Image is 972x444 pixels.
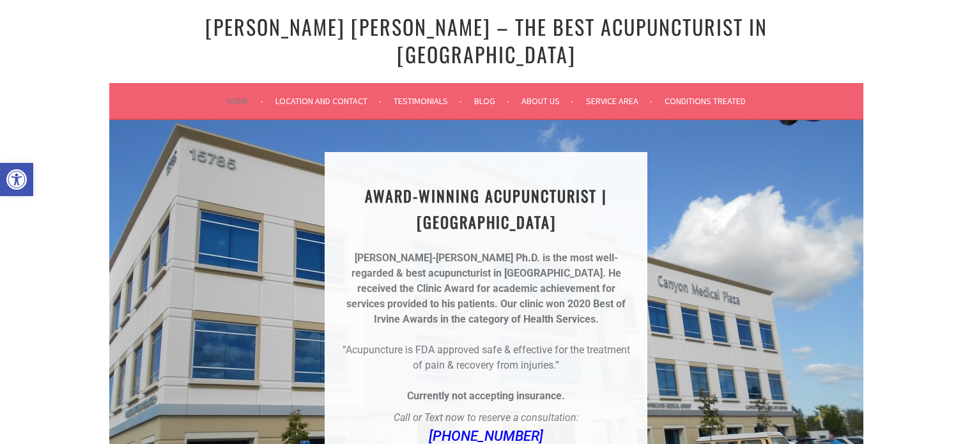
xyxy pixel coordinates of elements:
[474,93,509,109] a: Blog
[586,93,652,109] a: Service Area
[205,11,768,69] a: [PERSON_NAME] [PERSON_NAME] – The Best Acupuncturist In [GEOGRAPHIC_DATA]
[394,411,579,424] em: Call or Text now to reserve a consultation:
[275,93,382,109] a: Location and Contact
[340,183,632,235] h1: AWARD-WINNING ACUPUNCTURIST | [GEOGRAPHIC_DATA]
[407,390,565,402] strong: Currently not accepting insurance.
[227,93,263,109] a: Home
[521,93,574,109] a: About Us
[665,93,746,109] a: Conditions Treated
[340,342,632,373] p: “Acupuncture is FDA approved safe & effective for the treatment of pain & recovery from injuries.”
[394,93,462,109] a: Testimonials
[429,428,543,444] a: [PHONE_NUMBER]
[351,252,618,279] strong: [PERSON_NAME]-[PERSON_NAME] Ph.D. is the most well-regarded & best acupuncturist in [GEOGRAPHIC_D...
